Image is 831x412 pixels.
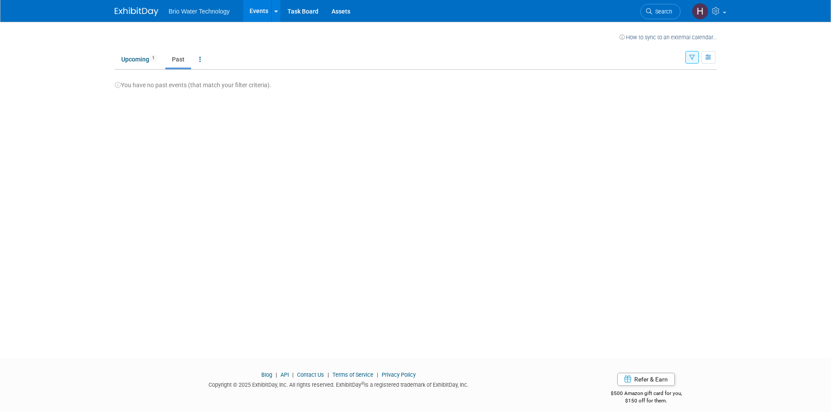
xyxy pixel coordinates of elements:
[115,51,164,68] a: Upcoming1
[576,384,717,404] div: $500 Amazon gift card for you,
[165,51,191,68] a: Past
[115,379,563,389] div: Copyright © 2025 ExhibitDay, Inc. All rights reserved. ExhibitDay is a registered trademark of Ex...
[150,55,157,61] span: 1
[261,371,272,378] a: Blog
[115,7,158,16] img: ExhibitDay
[169,8,230,15] span: Brio Water Technology
[640,4,681,19] a: Search
[297,371,324,378] a: Contact Us
[290,371,296,378] span: |
[280,371,289,378] a: API
[115,82,271,89] span: You have no past events (that match your filter criteria).
[332,371,373,378] a: Terms of Service
[617,373,675,386] a: Refer & Earn
[325,371,331,378] span: |
[652,8,672,15] span: Search
[274,371,279,378] span: |
[382,371,416,378] a: Privacy Policy
[375,371,380,378] span: |
[619,34,717,41] a: How to sync to an external calendar...
[576,397,717,405] div: $150 off for them.
[692,3,708,20] img: Hossam El Rafie
[361,381,364,386] sup: ®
